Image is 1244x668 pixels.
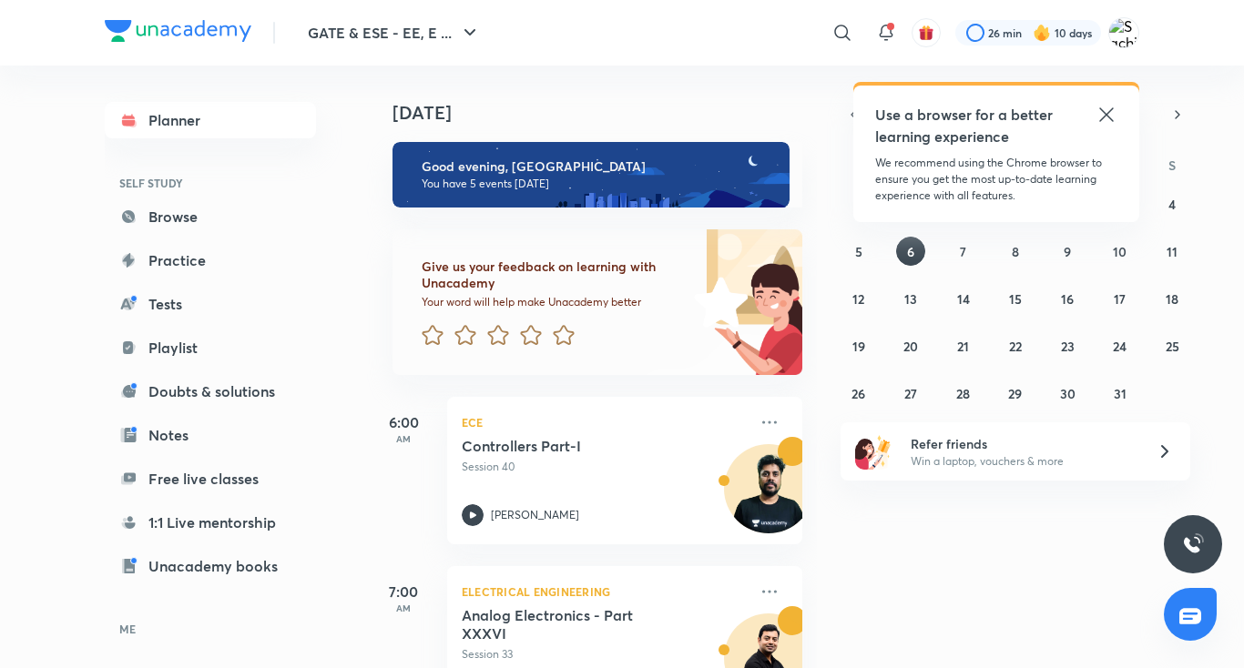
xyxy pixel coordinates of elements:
a: Free live classes [105,461,316,497]
a: Doubts & solutions [105,373,316,410]
button: October 5, 2025 [844,237,873,266]
button: October 17, 2025 [1106,284,1135,313]
img: feedback_image [632,229,802,375]
button: October 24, 2025 [1106,331,1135,360]
p: Win a laptop, vouchers & more [911,453,1135,470]
h5: Controllers Part-I [462,437,688,455]
h5: Use a browser for a better learning experience [875,104,1056,147]
abbr: October 15, 2025 [1009,290,1022,308]
abbr: October 22, 2025 [1009,338,1022,355]
abbr: October 24, 2025 [1113,338,1127,355]
button: October 6, 2025 [896,237,925,266]
button: October 20, 2025 [896,331,925,360]
h4: [DATE] [393,102,821,124]
img: referral [855,433,892,470]
a: Notes [105,417,316,453]
p: You have 5 events [DATE] [422,177,773,191]
abbr: October 8, 2025 [1012,243,1019,260]
button: October 7, 2025 [949,237,978,266]
abbr: October 16, 2025 [1061,290,1074,308]
button: October 12, 2025 [844,284,873,313]
abbr: October 29, 2025 [1008,385,1022,402]
button: October 4, 2025 [1157,189,1187,218]
button: October 29, 2025 [1001,379,1030,408]
abbr: October 18, 2025 [1166,290,1178,308]
img: Avatar [725,454,812,541]
img: Company Logo [105,20,251,42]
button: GATE & ESE - EE, E ... [297,15,492,51]
h5: Analog Electronics - Part XXXVI [462,606,688,643]
button: October 25, 2025 [1157,331,1187,360]
abbr: October 19, 2025 [852,338,865,355]
button: October 10, 2025 [1106,237,1135,266]
a: Unacademy books [105,548,316,584]
p: Session 33 [462,646,748,663]
abbr: October 13, 2025 [904,290,917,308]
img: Sachin Sonkar [1108,17,1139,48]
a: 1:1 Live mentorship [105,504,316,541]
button: October 13, 2025 [896,284,925,313]
h6: SELF STUDY [105,167,316,198]
button: October 27, 2025 [896,379,925,408]
button: October 26, 2025 [844,379,873,408]
img: evening [393,142,790,207]
button: October 23, 2025 [1053,331,1082,360]
a: Browse [105,198,316,235]
a: Company Logo [105,20,251,46]
p: [PERSON_NAME] [491,507,579,523]
button: October 15, 2025 [1001,284,1030,313]
button: October 8, 2025 [1001,237,1030,266]
img: ttu [1182,533,1204,555]
abbr: October 6, 2025 [907,243,914,260]
p: ECE [462,411,748,433]
p: We recommend using the Chrome browser to ensure you get the most up-to-date learning experience w... [875,155,1117,204]
abbr: October 7, 2025 [960,243,966,260]
h5: 7:00 [367,581,440,602]
button: October 9, 2025 [1053,237,1082,266]
abbr: October 20, 2025 [903,338,918,355]
abbr: October 30, 2025 [1060,385,1076,402]
abbr: October 25, 2025 [1166,338,1179,355]
abbr: October 10, 2025 [1113,243,1127,260]
abbr: October 31, 2025 [1114,385,1127,402]
h6: Give us your feedback on learning with Unacademy [422,258,688,291]
h6: ME [105,613,316,644]
button: October 22, 2025 [1001,331,1030,360]
abbr: October 9, 2025 [1064,243,1071,260]
h5: 6:00 [367,411,440,433]
p: Electrical Engineering [462,581,748,602]
a: Playlist [105,329,316,366]
button: October 28, 2025 [949,379,978,408]
button: October 21, 2025 [949,331,978,360]
abbr: October 21, 2025 [957,338,969,355]
abbr: October 28, 2025 [956,385,970,402]
abbr: October 12, 2025 [852,290,864,308]
button: October 30, 2025 [1053,379,1082,408]
button: October 19, 2025 [844,331,873,360]
p: AM [367,602,440,613]
abbr: October 17, 2025 [1114,290,1126,308]
abbr: October 14, 2025 [957,290,970,308]
p: AM [367,433,440,444]
button: October 16, 2025 [1053,284,1082,313]
a: Planner [105,102,316,138]
abbr: October 27, 2025 [904,385,917,402]
img: streak [1033,24,1051,42]
button: October 31, 2025 [1106,379,1135,408]
h6: Refer friends [911,434,1135,453]
button: October 18, 2025 [1157,284,1187,313]
a: Practice [105,242,316,278]
h6: Good evening, [GEOGRAPHIC_DATA] [422,158,773,175]
img: avatar [918,25,934,41]
p: Your word will help make Unacademy better [422,295,688,309]
button: October 11, 2025 [1157,237,1187,266]
abbr: October 23, 2025 [1061,338,1075,355]
abbr: October 26, 2025 [851,385,865,402]
a: Tests [105,286,316,322]
abbr: October 5, 2025 [855,243,862,260]
abbr: October 11, 2025 [1167,243,1178,260]
p: Session 40 [462,459,748,475]
button: October 14, 2025 [949,284,978,313]
abbr: October 4, 2025 [1168,196,1176,213]
abbr: Saturday [1168,157,1176,174]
